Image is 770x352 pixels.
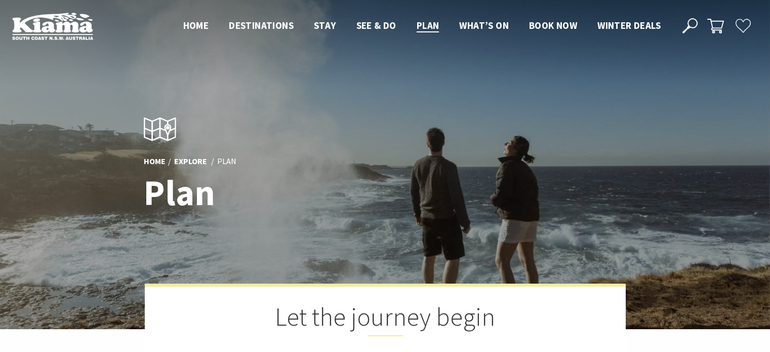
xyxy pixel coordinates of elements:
nav: Main Menu [173,18,671,34]
span: Winter Deals [597,19,661,31]
h1: Plan [144,173,430,212]
span: What’s On [459,19,509,31]
img: Kiama Logo [12,12,93,40]
span: Destinations [229,19,294,31]
span: Plan [417,19,439,31]
a: Explore [174,156,207,167]
a: Home [144,156,166,167]
span: See & Do [356,19,396,31]
span: Book now [529,19,577,31]
span: Stay [314,19,336,31]
h2: Let the journey begin [195,302,575,336]
li: Plan [217,155,236,168]
span: Home [183,19,209,31]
